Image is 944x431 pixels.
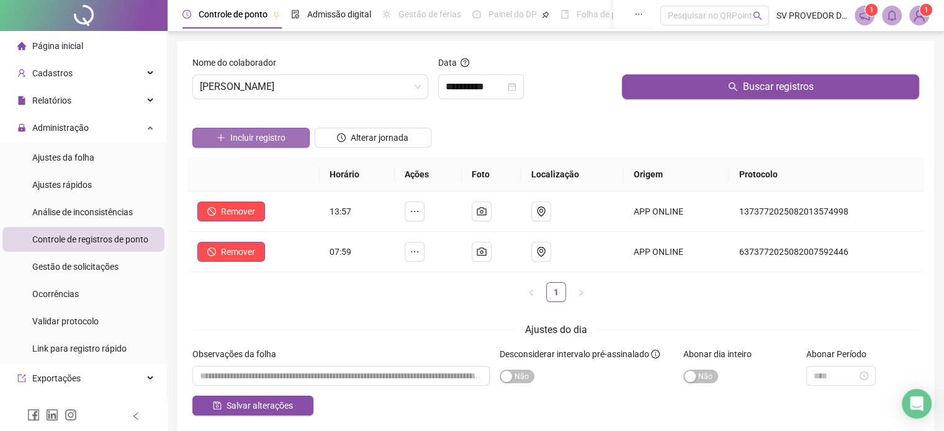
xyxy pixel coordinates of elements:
span: Página inicial [32,41,83,51]
span: notification [859,10,870,21]
span: Salvar alterações [227,399,293,412]
span: linkedin [46,409,58,421]
button: Alterar jornada [315,128,432,148]
span: GLEISON AZEVEDO SILVA [200,75,421,99]
span: Ajustes da folha [32,153,94,162]
span: ellipsis [410,207,420,216]
button: Remover [197,242,265,262]
td: APP ONLINE [624,232,729,272]
span: Alterar jornada [351,131,408,144]
label: Abonar dia inteiro [683,347,760,361]
span: SV PROVEDOR DE INTERNET [776,9,847,22]
span: Controle de registros de ponto [32,234,148,244]
li: 1 [546,282,566,302]
span: camera [477,247,487,257]
td: APP ONLINE [624,192,729,232]
span: Administração [32,123,89,133]
span: clock-circle [337,133,346,142]
span: Análise de inconsistências [32,207,133,217]
span: ellipsis [410,247,420,257]
a: 1 [547,283,565,301]
li: Página anterior [521,282,541,302]
th: Ações [395,158,461,192]
span: Ajustes rápidos [32,180,92,190]
span: facebook [27,409,40,421]
button: Remover [197,202,265,221]
span: stop [207,247,216,256]
span: export [17,374,26,383]
span: clock-circle [182,10,191,19]
span: Buscar registros [743,79,814,94]
span: lock [17,123,26,132]
span: bell [886,10,897,21]
span: file [17,96,26,105]
span: ellipsis [634,10,643,19]
span: Link para registro rápido [32,344,127,353]
span: Exportações [32,373,81,383]
button: left [521,282,541,302]
span: Gestão de férias [398,9,461,19]
span: 13:57 [330,207,351,216]
span: 07:59 [330,247,351,257]
label: Observações da folha [192,347,284,361]
span: save [213,401,222,410]
span: left [528,289,535,296]
span: Remover [221,245,255,259]
span: Remover [221,205,255,218]
span: pushpin [272,11,280,19]
sup: Atualize o seu contato no menu Meus Dados [920,4,932,16]
span: question-circle [461,58,469,67]
th: Origem [624,158,729,192]
span: right [577,289,585,296]
th: Protocolo [729,158,924,192]
span: environment [536,247,546,257]
span: Ajustes do dia [525,324,587,335]
span: Integrações [32,401,78,411]
span: 1 [924,6,928,14]
span: camera [477,207,487,216]
span: Painel do DP [488,9,537,19]
button: right [571,282,591,302]
span: Incluir registro [230,131,285,144]
label: Abonar Período [806,347,874,361]
span: Validar protocolo [32,316,99,326]
div: Open Intercom Messenger [902,389,932,419]
span: info-circle [651,350,660,358]
a: Alterar jornada [315,134,432,144]
label: Nome do colaborador [192,56,284,69]
img: 19820 [910,6,928,25]
sup: 1 [865,4,878,16]
span: Folha de pagamento [577,9,656,19]
button: Incluir registro [192,128,310,148]
span: stop [207,207,216,216]
span: environment [536,207,546,216]
span: plus [217,133,225,142]
th: Horário [320,158,395,192]
span: dashboard [472,10,481,19]
span: Gestão de solicitações [32,262,119,272]
span: Cadastros [32,68,73,78]
span: Desconsiderar intervalo pré-assinalado [500,349,649,359]
span: file-done [291,10,300,19]
li: Próxima página [571,282,591,302]
td: 6373772025082007592446 [729,232,924,272]
span: Relatórios [32,96,71,105]
span: left [132,412,140,420]
span: pushpin [542,11,549,19]
th: Localização [521,158,624,192]
button: Salvar alterações [192,396,313,415]
span: search [753,11,762,20]
span: Controle de ponto [199,9,267,19]
span: 1 [870,6,874,14]
span: instagram [65,409,77,421]
span: Admissão digital [307,9,371,19]
span: book [560,10,569,19]
button: Buscar registros [622,74,919,99]
span: user-add [17,69,26,78]
span: search [728,82,738,92]
span: Data [438,58,457,68]
td: 1373772025082013574998 [729,192,924,232]
th: Foto [462,158,522,192]
span: sun [382,10,391,19]
span: home [17,42,26,50]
